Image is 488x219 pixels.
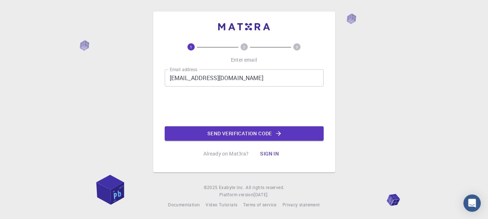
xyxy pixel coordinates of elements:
button: Send verification code [165,126,324,141]
a: Terms of service [243,201,276,209]
label: Email address [170,66,197,73]
p: Enter email [231,56,257,63]
span: [DATE] . [254,192,269,197]
text: 2 [243,44,245,49]
span: Exabyte Inc. [219,184,244,190]
a: [DATE]. [254,191,269,198]
a: Video Tutorials [206,201,237,209]
button: Sign in [254,146,285,161]
div: Open Intercom Messenger [463,194,481,212]
span: Documentation [168,202,200,207]
span: Video Tutorials [206,202,237,207]
span: All rights reserved. [246,184,284,191]
a: Documentation [168,201,200,209]
text: 3 [296,44,298,49]
span: © 2025 [204,184,219,191]
iframe: reCAPTCHA [189,92,299,121]
span: Terms of service [243,202,276,207]
span: Privacy statement [282,202,320,207]
p: Already on Mat3ra? [203,150,249,157]
text: 1 [190,44,192,49]
a: Exabyte Inc. [219,184,244,191]
span: Platform version [219,191,254,198]
a: Privacy statement [282,201,320,209]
